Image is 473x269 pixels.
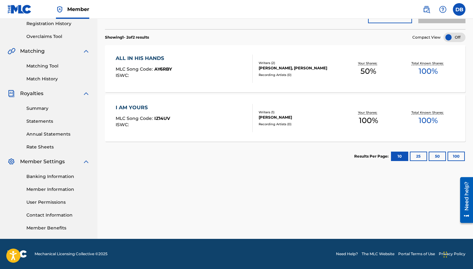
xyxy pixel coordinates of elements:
[67,6,89,13] span: Member
[359,115,378,126] span: 100 %
[154,116,170,121] span: IZ14UV
[8,47,15,55] img: Matching
[105,94,465,142] a: I AM YOURSMLC Song Code:IZ14UVISWC:Writers (1)[PERSON_NAME]Recording Artists (0)Your Shares:100%T...
[116,116,154,121] span: MLC Song Code :
[26,199,90,206] a: User Permissions
[56,6,63,13] img: Top Rightsholder
[20,47,45,55] span: Matching
[443,245,447,264] div: Drag
[26,144,90,150] a: Rate Sheets
[82,90,90,97] img: expand
[259,61,338,65] div: Writers ( 2 )
[358,61,379,66] p: Your Shares:
[116,66,154,72] span: MLC Song Code :
[439,251,465,257] a: Privacy Policy
[354,153,390,159] p: Results Per Page:
[105,35,149,40] p: Showing 1 - 2 of 2 results
[453,3,465,16] div: User Menu
[410,152,427,161] button: 25
[26,173,90,180] a: Banking Information
[360,66,376,77] span: 50 %
[411,61,445,66] p: Total Known Shares:
[448,152,465,161] button: 100
[20,158,65,165] span: Member Settings
[336,251,358,257] a: Need Help?
[259,73,338,77] div: Recording Artists ( 0 )
[116,104,170,111] div: I AM YOURS
[26,20,90,27] a: Registration History
[26,63,90,69] a: Matching Tool
[82,47,90,55] img: expand
[423,6,430,13] img: search
[105,45,465,92] a: ALL IN HIS HANDSMLC Song Code:AY6RBYISWC:Writers (2)[PERSON_NAME], [PERSON_NAME]Recording Artists...
[439,6,447,13] img: help
[116,122,130,127] span: ISWC :
[412,35,441,40] span: Compact View
[419,115,438,126] span: 100 %
[411,110,445,115] p: Total Known Shares:
[8,90,15,97] img: Royalties
[82,158,90,165] img: expand
[26,225,90,231] a: Member Benefits
[8,5,32,14] img: MLC Logo
[391,152,408,161] button: 10
[154,66,172,72] span: AY6RBY
[259,110,338,115] div: Writers ( 1 )
[20,90,43,97] span: Royalties
[26,76,90,82] a: Match History
[26,33,90,40] a: Overclaims Tool
[419,66,438,77] span: 100 %
[116,73,130,78] span: ISWC :
[437,3,449,16] div: Help
[259,122,338,126] div: Recording Artists ( 0 )
[429,152,446,161] button: 50
[362,251,394,257] a: The MLC Website
[358,110,379,115] p: Your Shares:
[26,212,90,218] a: Contact Information
[398,251,435,257] a: Portal Terms of Use
[455,175,473,225] iframe: Resource Center
[26,118,90,125] a: Statements
[259,65,338,71] div: [PERSON_NAME], [PERSON_NAME]
[26,186,90,193] a: Member Information
[116,55,172,62] div: ALL IN HIS HANDS
[420,3,433,16] a: Public Search
[8,158,15,165] img: Member Settings
[35,251,107,257] span: Mechanical Licensing Collective © 2025
[259,115,338,120] div: [PERSON_NAME]
[26,131,90,137] a: Annual Statements
[442,239,473,269] iframe: Chat Widget
[8,250,27,258] img: logo
[26,105,90,112] a: Summary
